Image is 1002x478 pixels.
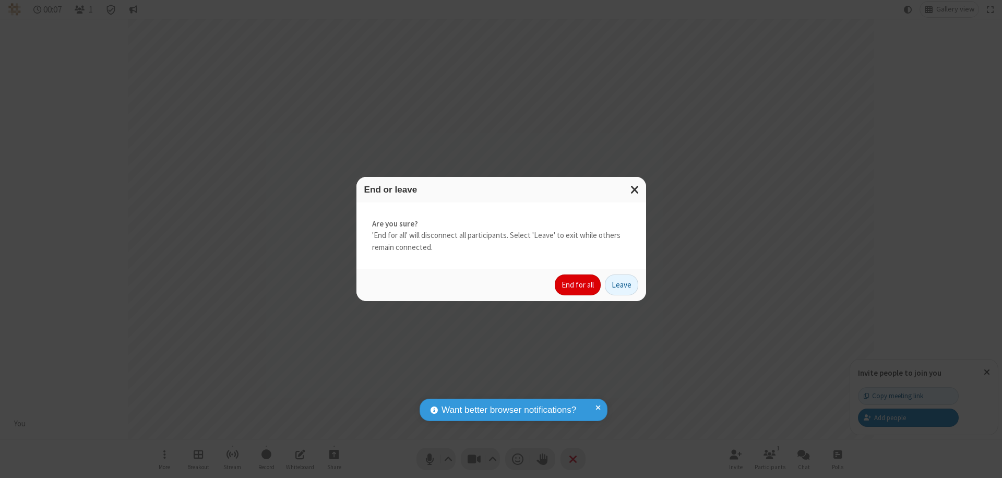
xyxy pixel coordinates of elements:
strong: Are you sure? [372,218,630,230]
div: 'End for all' will disconnect all participants. Select 'Leave' to exit while others remain connec... [356,202,646,269]
span: Want better browser notifications? [442,403,576,417]
button: End for all [555,274,601,295]
h3: End or leave [364,185,638,195]
button: Leave [605,274,638,295]
button: Close modal [624,177,646,202]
